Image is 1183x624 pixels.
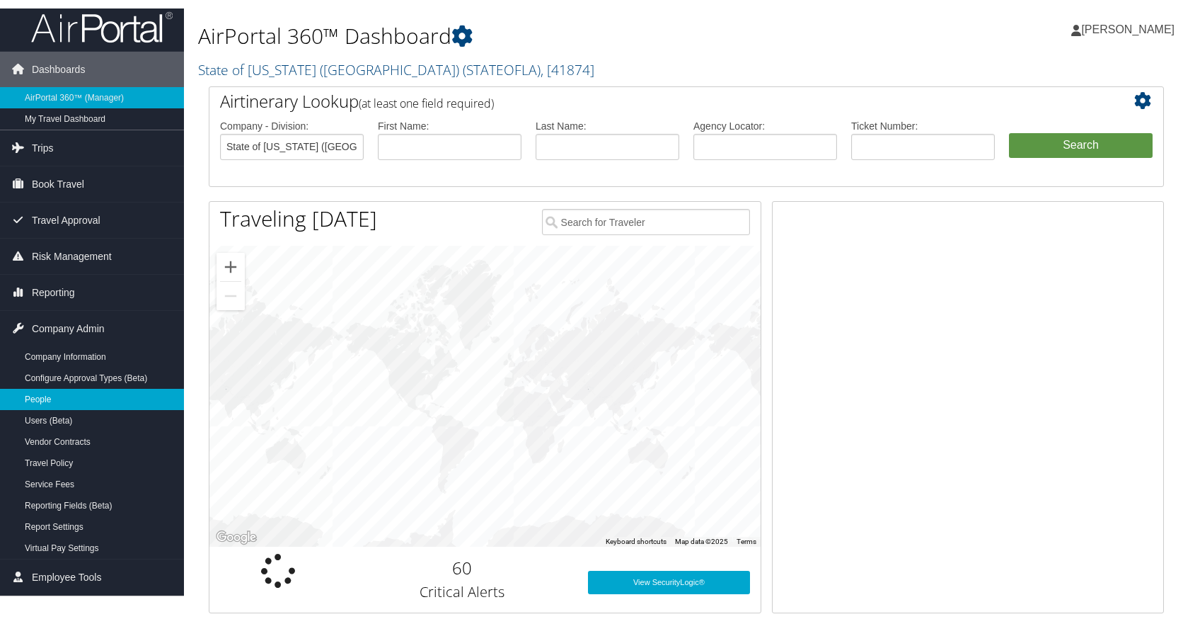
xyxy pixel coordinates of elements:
[32,165,84,200] span: Book Travel
[32,129,54,164] span: Trips
[588,569,751,593] a: View SecurityLogic®
[31,9,173,42] img: airportal-logo.png
[358,581,567,601] h3: Critical Alerts
[217,251,245,280] button: Zoom in
[1081,22,1175,34] span: [PERSON_NAME]
[220,203,377,232] h1: Traveling [DATE]
[541,59,594,78] span: , [ 41874 ]
[737,536,756,544] a: Terms (opens in new tab)
[213,527,260,545] a: Open this area in Google Maps (opens a new window)
[217,280,245,309] button: Zoom out
[358,555,567,579] h2: 60
[463,59,541,78] span: ( STATEOFLA )
[32,237,112,273] span: Risk Management
[1009,132,1153,157] button: Search
[359,94,494,110] span: (at least one field required)
[198,59,594,78] a: State of [US_STATE] ([GEOGRAPHIC_DATA])
[220,88,1073,112] h2: Airtinerary Lookup
[536,118,679,132] label: Last Name:
[693,118,837,132] label: Agency Locator:
[32,201,100,237] span: Travel Approval
[606,535,666,545] button: Keyboard shortcuts
[198,20,849,50] h1: AirPortal 360™ Dashboard
[32,50,86,86] span: Dashboards
[32,558,102,594] span: Employee Tools
[378,118,521,132] label: First Name:
[220,118,364,132] label: Company - Division:
[542,208,751,234] input: Search for Traveler
[32,273,75,309] span: Reporting
[213,527,260,545] img: Google
[32,310,105,345] span: Company Admin
[851,118,995,132] label: Ticket Number:
[675,536,728,544] span: Map data ©2025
